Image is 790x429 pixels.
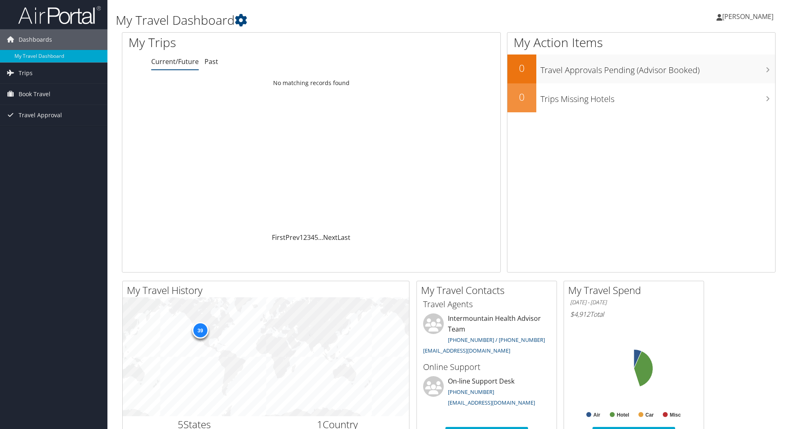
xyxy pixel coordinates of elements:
[272,233,286,242] a: First
[593,412,600,418] text: Air
[670,412,681,418] text: Misc
[617,412,629,418] text: Hotel
[570,310,590,319] span: $4,912
[419,313,554,358] li: Intermountain Health Advisor Team
[128,34,337,51] h1: My Trips
[507,83,775,112] a: 0Trips Missing Hotels
[716,4,782,29] a: [PERSON_NAME]
[18,5,101,25] img: airportal-logo.png
[421,283,557,297] h2: My Travel Contacts
[423,361,550,373] h3: Online Support
[19,63,33,83] span: Trips
[540,89,775,105] h3: Trips Missing Hotels
[507,34,775,51] h1: My Action Items
[645,412,654,418] text: Car
[419,376,554,410] li: On-line Support Desk
[507,61,536,75] h2: 0
[311,233,314,242] a: 4
[323,233,338,242] a: Next
[122,76,500,90] td: No matching records found
[127,283,409,297] h2: My Travel History
[423,299,550,310] h3: Travel Agents
[19,29,52,50] span: Dashboards
[192,322,208,339] div: 39
[448,336,545,344] a: [PHONE_NUMBER] / [PHONE_NUMBER]
[338,233,350,242] a: Last
[507,90,536,104] h2: 0
[722,12,773,21] span: [PERSON_NAME]
[303,233,307,242] a: 2
[19,84,50,104] span: Book Travel
[19,105,62,126] span: Travel Approval
[568,283,704,297] h2: My Travel Spend
[507,55,775,83] a: 0Travel Approvals Pending (Advisor Booked)
[307,233,311,242] a: 3
[448,388,494,396] a: [PHONE_NUMBER]
[540,60,775,76] h3: Travel Approvals Pending (Advisor Booked)
[205,57,218,66] a: Past
[570,299,697,306] h6: [DATE] - [DATE]
[314,233,318,242] a: 5
[570,310,697,319] h6: Total
[423,347,510,354] a: [EMAIL_ADDRESS][DOMAIN_NAME]
[448,399,535,406] a: [EMAIL_ADDRESS][DOMAIN_NAME]
[286,233,300,242] a: Prev
[300,233,303,242] a: 1
[116,12,560,29] h1: My Travel Dashboard
[151,57,199,66] a: Current/Future
[318,233,323,242] span: …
